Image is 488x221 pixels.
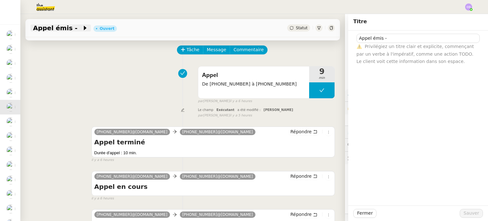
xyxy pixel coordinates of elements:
span: Appel [202,71,305,80]
span: De [PHONE_NUMBER] à [PHONE_NUMBER] [202,80,305,88]
img: users%2FRcIDm4Xn1TPHYwgLThSv8RQYtaM2%2Favatar%2F95761f7a-40c3-4bb5-878d-fe785e6f95b2 [6,117,15,126]
button: Tâche [177,45,203,54]
img: svg [465,3,472,10]
span: Le champ [198,108,213,112]
span: Privilégiez un titre clair et explicite, commençant par un verbe à l'impératif, comme une action ... [356,44,474,64]
span: Fermer [357,210,373,217]
h4: Appel terminé [94,138,332,147]
span: [PHONE_NUMBER]@[DOMAIN_NAME] [97,174,167,179]
span: 🔐 [348,104,389,112]
img: users%2FRcIDm4Xn1TPHYwgLThSv8RQYtaM2%2Favatar%2F95761f7a-40c3-4bb5-878d-fe785e6f95b2 [6,161,15,170]
img: users%2FyQfMwtYgTqhRP2YHWHmG2s2LYaD3%2Favatar%2Fprofile-pic.png [6,74,15,83]
small: [PERSON_NAME] [198,99,252,104]
div: 💬Commentaires [345,139,488,151]
span: [PHONE_NUMBER]@[DOMAIN_NAME] [97,212,167,217]
span: Répondre [290,173,312,179]
span: Commentaire [234,46,264,53]
span: 🕵️ [348,155,429,160]
span: il y a 6 heures [91,196,114,201]
span: Exécutant [216,108,234,112]
div: ⚙️Procédures [345,89,488,101]
span: il y a 6 heures [230,99,252,104]
span: Répondre [290,211,312,218]
button: Répondre [288,173,320,180]
span: Appel émis - [33,25,82,31]
span: il y a 5 heures [230,113,252,118]
span: par [198,99,203,104]
span: ⚠️ [356,44,362,49]
span: [PERSON_NAME] [264,108,293,112]
span: a été modifié : [237,108,261,112]
div: 🕵️Autres demandes en cours 19 [345,152,488,164]
span: Titre [353,18,367,24]
div: 🔐Données client [345,102,488,114]
span: 💬 [348,142,388,147]
img: users%2FRcIDm4Xn1TPHYwgLThSv8RQYtaM2%2Favatar%2F95761f7a-40c3-4bb5-878d-fe785e6f95b2 [6,204,15,213]
span: [PHONE_NUMBER]@[DOMAIN_NAME] [182,174,253,179]
span: 9 [309,68,335,75]
span: par [198,113,203,118]
span: [PHONE_NUMBER]@[DOMAIN_NAME] [182,130,253,134]
button: Répondre [288,128,320,135]
span: Tâche [186,46,200,53]
h4: Appel en cours [94,182,332,191]
small: [PERSON_NAME] [198,113,252,118]
img: users%2FyQfMwtYgTqhRP2YHWHmG2s2LYaD3%2Favatar%2Fprofile-pic.png [6,30,15,39]
button: Sauver [460,209,483,218]
div: Ouvert [100,27,114,31]
span: ⚙️ [348,92,381,99]
button: Répondre [288,211,320,218]
span: Statut [296,26,308,30]
span: il y a 6 heures [91,157,114,163]
span: Message [207,46,226,53]
img: users%2FRcIDm4Xn1TPHYwgLThSv8RQYtaM2%2Favatar%2F95761f7a-40c3-4bb5-878d-fe785e6f95b2 [6,146,15,155]
button: Commentaire [230,45,268,54]
img: users%2FRcIDm4Xn1TPHYwgLThSv8RQYtaM2%2Favatar%2F95761f7a-40c3-4bb5-878d-fe785e6f95b2 [6,132,15,141]
span: [PHONE_NUMBER]@[DOMAIN_NAME] [182,212,253,217]
span: Répondre [290,128,312,135]
button: Fermer [353,209,376,218]
img: users%2FRcIDm4Xn1TPHYwgLThSv8RQYtaM2%2Favatar%2F95761f7a-40c3-4bb5-878d-fe785e6f95b2 [6,88,15,97]
img: users%2FRcIDm4Xn1TPHYwgLThSv8RQYtaM2%2Favatar%2F95761f7a-40c3-4bb5-878d-fe785e6f95b2 [6,176,15,184]
span: min [309,75,335,81]
span: [PHONE_NUMBER]@[DOMAIN_NAME] [97,130,167,134]
button: Message [203,45,230,54]
img: users%2FyQfMwtYgTqhRP2YHWHmG2s2LYaD3%2Favatar%2Fprofile-pic.png [6,45,15,54]
div: ⏲️Tâches 9:24 [345,126,488,138]
span: Durée d'appel : 10 min. [94,150,137,155]
img: users%2FRcIDm4Xn1TPHYwgLThSv8RQYtaM2%2Favatar%2F95761f7a-40c3-4bb5-878d-fe785e6f95b2 [6,190,15,199]
img: users%2FRcIDm4Xn1TPHYwgLThSv8RQYtaM2%2Favatar%2F95761f7a-40c3-4bb5-878d-fe785e6f95b2 [6,103,15,112]
span: ⏲️ [348,129,391,135]
img: users%2FRcIDm4Xn1TPHYwgLThSv8RQYtaM2%2Favatar%2F95761f7a-40c3-4bb5-878d-fe785e6f95b2 [6,59,15,68]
